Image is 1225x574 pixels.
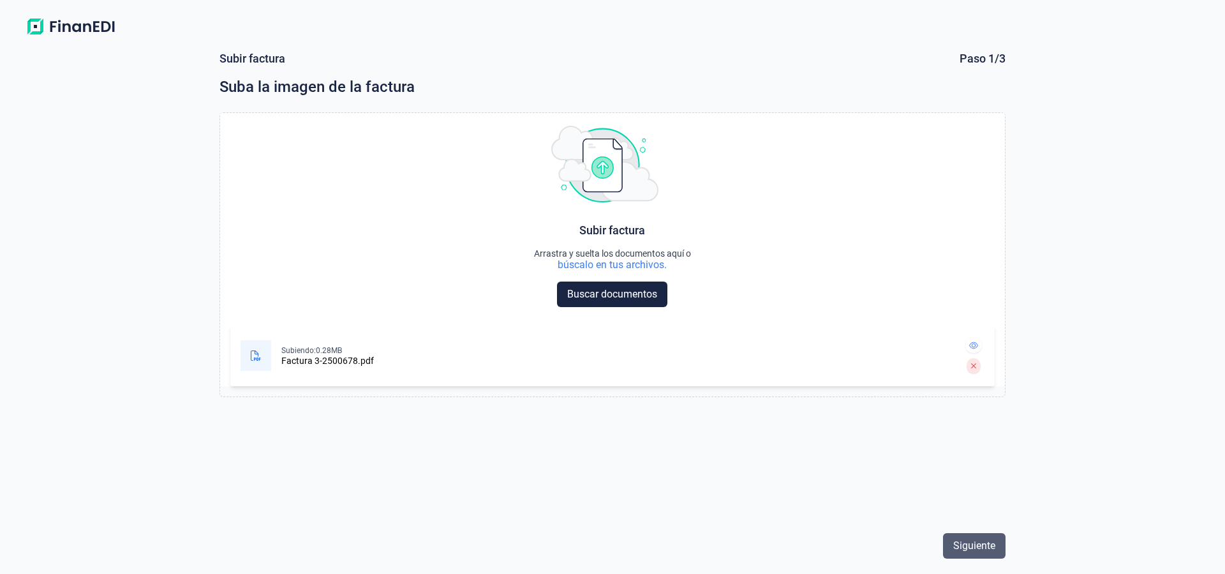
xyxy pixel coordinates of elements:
[534,259,691,271] div: búscalo en tus archivos.
[551,126,658,202] img: upload img
[281,345,374,356] div: Subiendo: 0.28MB
[534,248,691,259] div: Arrastra y suelta los documentos aquí o
[960,51,1006,66] div: Paso 1/3
[567,287,657,302] span: Buscar documentos
[219,77,1006,97] div: Suba la imagen de la factura
[281,356,374,366] div: Factura 3-2500678.pdf
[579,223,645,238] div: Subir factura
[557,282,667,307] button: Buscar documentos
[953,538,995,554] span: Siguiente
[558,259,667,271] div: búscalo en tus archivos.
[943,533,1006,559] button: Siguiente
[20,15,121,38] img: Logo de aplicación
[219,51,285,66] div: Subir factura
